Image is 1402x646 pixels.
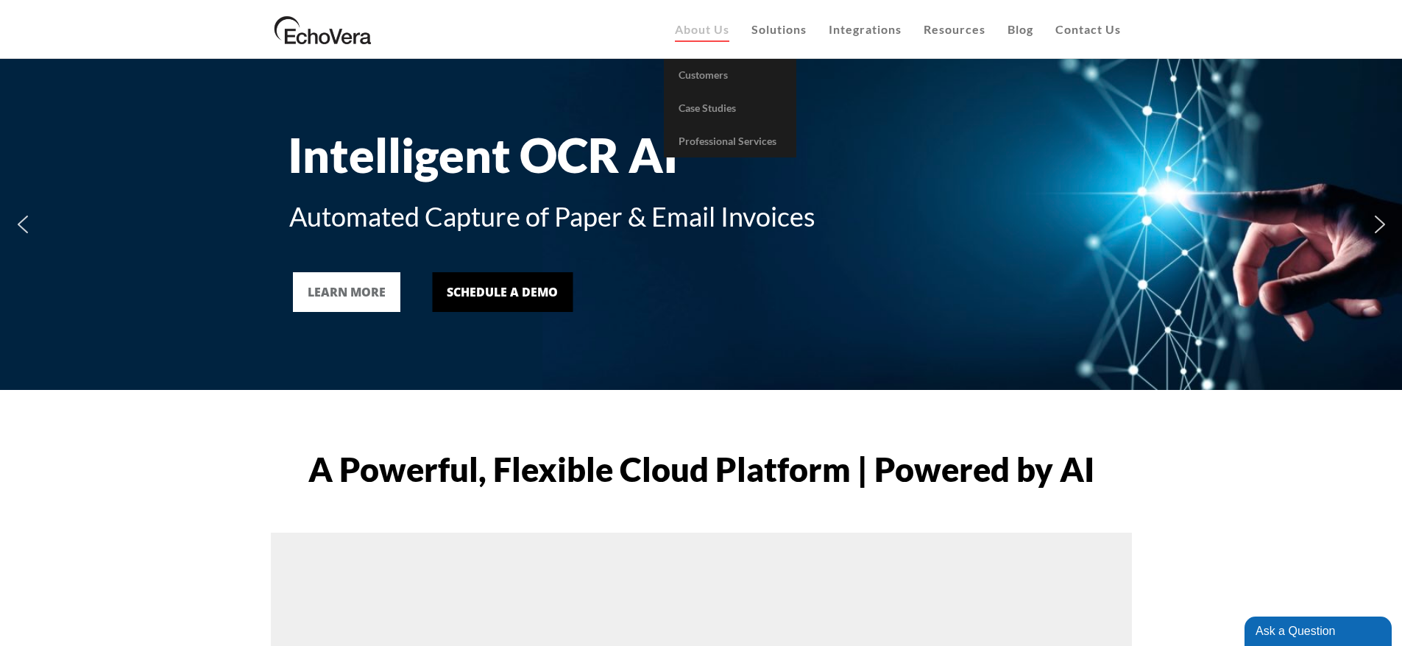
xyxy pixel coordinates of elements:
a: Schedule a Demo [432,272,573,312]
iframe: chat widget [1245,614,1395,646]
div: Intelligent OCR AI [288,127,1112,184]
span: Resources [924,22,985,36]
a: Professional Services [664,125,796,158]
span: About Us [675,22,729,36]
span: Case Studies [679,102,736,114]
span: Contact Us [1055,22,1121,36]
span: Integrations [829,22,902,36]
img: previous arrow [11,213,35,236]
div: LEARN MORE [308,283,386,301]
span: Solutions [751,22,807,36]
div: Schedule a Demo [447,283,558,301]
span: Blog [1008,22,1033,36]
img: EchoVera [271,11,375,48]
span: Customers [679,68,728,81]
span: Professional Services [679,135,776,147]
h1: A Powerful, Flexible Cloud Platform | Powered by AI [271,452,1132,486]
a: LEARN MORE [293,272,400,312]
a: Customers [664,59,796,92]
img: next arrow [1368,213,1392,236]
div: Automated Capture of Paper & Email Invoices [289,196,1114,236]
